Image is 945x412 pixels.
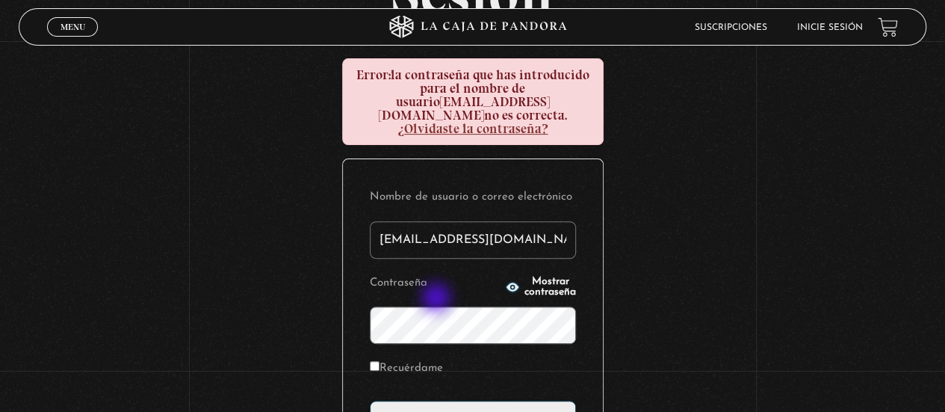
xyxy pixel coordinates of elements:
label: Recuérdame [370,357,443,381]
strong: [EMAIL_ADDRESS][DOMAIN_NAME] [379,93,550,123]
span: Mostrar contraseña [524,277,576,298]
input: Recuérdame [370,361,379,371]
div: la contraseña que has introducido para el nombre de usuario no es correcta. [342,58,604,145]
a: View your shopping cart [878,17,898,37]
button: Mostrar contraseña [505,277,576,298]
span: Menu [61,22,85,31]
label: Contraseña [370,272,501,295]
label: Nombre de usuario o correo electrónico [370,186,576,209]
span: Cerrar [55,35,90,46]
a: Inicie sesión [797,23,863,32]
strong: Error: [356,67,391,83]
a: ¿Olvidaste la contraseña? [397,120,548,137]
a: Suscripciones [695,23,767,32]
